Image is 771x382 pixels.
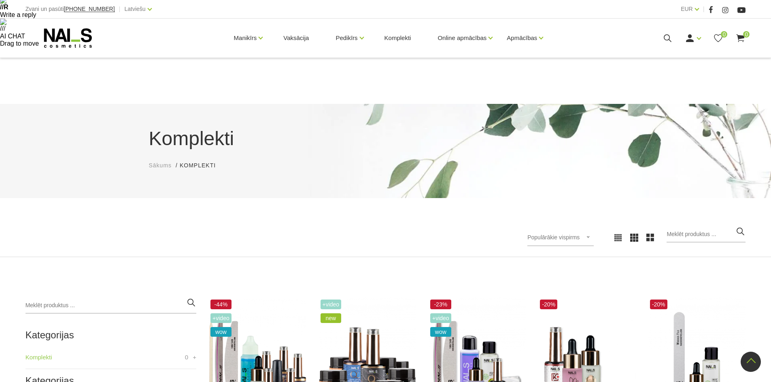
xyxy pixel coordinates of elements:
h2: Kategorijas [25,330,196,340]
span: wow [430,327,451,337]
span: new [321,313,342,323]
li: Komplekti [180,161,224,170]
span: +Video [321,300,342,309]
h1: Komplekti [149,124,622,153]
span: +Video [210,313,232,323]
input: Meklēt produktus ... [25,298,196,314]
span: -20% [650,300,667,309]
span: Populārākie vispirms [527,234,580,241]
a: Komplekti [25,352,52,362]
span: wow [210,327,232,337]
a: Sākums [149,161,172,170]
span: Sākums [149,162,172,169]
span: -44% [210,300,232,309]
span: +Video [430,313,451,323]
span: 0 [185,352,188,362]
a: + [193,352,196,362]
span: -23% [430,300,451,309]
input: Meklēt produktus ... [667,226,746,243]
span: -20% [540,300,557,309]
